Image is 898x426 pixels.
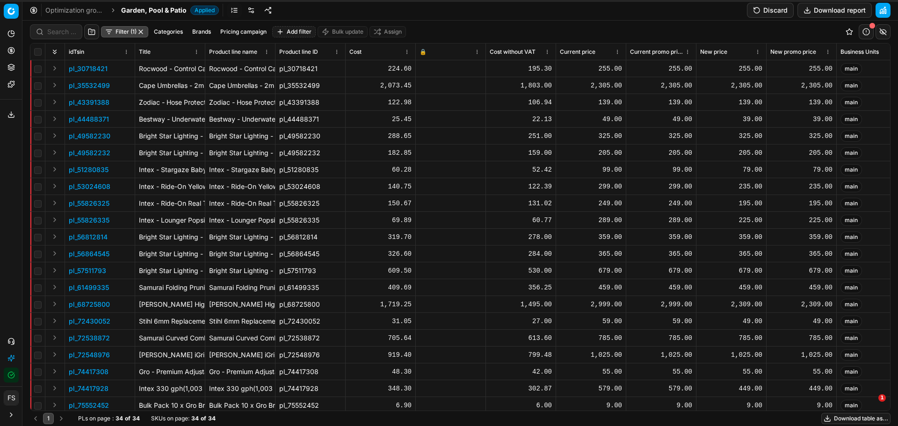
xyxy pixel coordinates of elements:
span: main [840,198,862,209]
p: Bestway - Underwater Adhesive Repair Patch - Clear [139,115,201,124]
button: Expand [49,214,60,225]
div: 224.60 [349,64,412,73]
p: pl_53024608 [69,182,110,191]
span: main [840,164,862,175]
div: 195.30 [490,64,552,73]
p: Intex - Ride-On Real Turtle - Green [139,199,201,208]
div: Intex - Ride-On Real Turtle - Green [209,199,271,208]
div: 365.00 [560,249,622,259]
div: 459.00 [770,283,833,292]
p: pl_30718421 [69,64,108,73]
div: pl_74417308 [279,367,341,376]
button: pl_49582232 [69,148,110,158]
button: Expand [49,96,60,108]
button: Expand [49,349,60,360]
button: pl_44488371 [69,115,109,124]
button: Expand [49,298,60,310]
input: Search by SKU or title [47,27,76,36]
div: 48.30 [349,367,412,376]
div: 22.13 [490,115,552,124]
p: [PERSON_NAME] High Pressure Washer With Attachments 135Bar 1800W "JHP18" [139,300,201,309]
div: 140.75 [349,182,412,191]
button: Add filter [272,26,316,37]
span: Applied [190,6,219,15]
button: Bulk update [318,26,368,37]
div: 679.00 [770,266,833,275]
strong: 34 [191,415,199,422]
span: main [840,282,862,293]
div: Bright Star Lighting - ABS Plastic with Opal Polycarbonate Cover [209,232,271,242]
div: [PERSON_NAME] iGrill Mini [209,350,271,360]
button: pl_55826335 [69,216,109,225]
p: Intex 330 gph(1,003 L/HR) Cartridge Filter Pump (220-240V) [139,384,201,393]
button: Expand all [49,46,60,58]
div: 1,025.00 [770,350,833,360]
div: 299.00 [630,182,692,191]
div: 106.94 [490,98,552,107]
button: pl_68725800 [69,300,110,309]
div: 679.00 [560,266,622,275]
div: 609.50 [349,266,412,275]
div: pl_30718421 [279,64,341,73]
span: Current price [560,48,595,56]
div: Intex - Ride-On Yellow Duck [209,182,271,191]
p: Stihl 6mm Replacement Fuel Tank Filter [139,317,201,326]
button: pl_72548976 [69,350,110,360]
div: 122.39 [490,182,552,191]
div: 255.00 [770,64,833,73]
p: pl_56812814 [69,232,108,242]
div: 319.70 [349,232,412,242]
p: Samurai Folding Pruning Saw / Hand Saw - 210mm [139,283,201,292]
span: 1 [878,394,886,402]
p: pl_74417308 [69,367,109,376]
p: Gro - Premium Adjustable Hose Connector - 12.5mm [139,367,201,376]
p: pl_49582230 [69,131,110,141]
div: 49.00 [630,115,692,124]
div: 1,719.25 [349,300,412,309]
span: Cost without VAT [490,48,536,56]
span: main [840,63,862,74]
span: Cost [349,48,362,56]
div: 2,305.00 [770,81,833,90]
div: 2,305.00 [700,81,762,90]
div: 679.00 [630,266,692,275]
div: Samurai Folding Pruning Saw / Hand Saw - 210mm [209,283,271,292]
p: Bright Star Lighting - Stainless Steel Wall Lantern [139,266,201,275]
span: main [840,332,862,344]
div: 139.00 [770,98,833,107]
div: 325.00 [770,131,833,141]
span: main [840,97,862,108]
div: 60.28 [349,165,412,174]
p: Bright Star Lighting - Wall Bracket With Up & Down Facing Tempered Glass - Silver [139,249,201,259]
span: main [840,265,862,276]
div: [PERSON_NAME] High Pressure Washer With Attachments 135Bar 1800W "JHP18" [209,300,271,309]
div: pl_53024608 [279,182,341,191]
div: 205.00 [700,148,762,158]
button: Expand [49,79,60,91]
button: Pricing campaign [217,26,270,37]
span: main [840,114,862,125]
div: 785.00 [700,333,762,343]
button: Brands [188,26,215,37]
div: 150.67 [349,199,412,208]
div: Bright Star Lighting - Outdoor 6 Panel Up Facing PVC Lantern - Black [209,148,271,158]
span: main [840,248,862,260]
div: Bright Star Lighting - Stainless Steel Wall Lantern [209,266,271,275]
div: 1,495.00 [490,300,552,309]
div: 278.00 [490,232,552,242]
div: 205.00 [770,148,833,158]
iframe: Intercom live chat [859,394,882,417]
button: pl_61499335 [69,283,109,292]
button: Expand [49,399,60,411]
button: pl_72430052 [69,317,110,326]
strong: 34 [208,415,216,422]
div: Intex - Stargaze Baby Pool [209,165,271,174]
div: 288.65 [349,131,412,141]
div: 225.00 [700,216,762,225]
span: Product line name [209,48,257,56]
